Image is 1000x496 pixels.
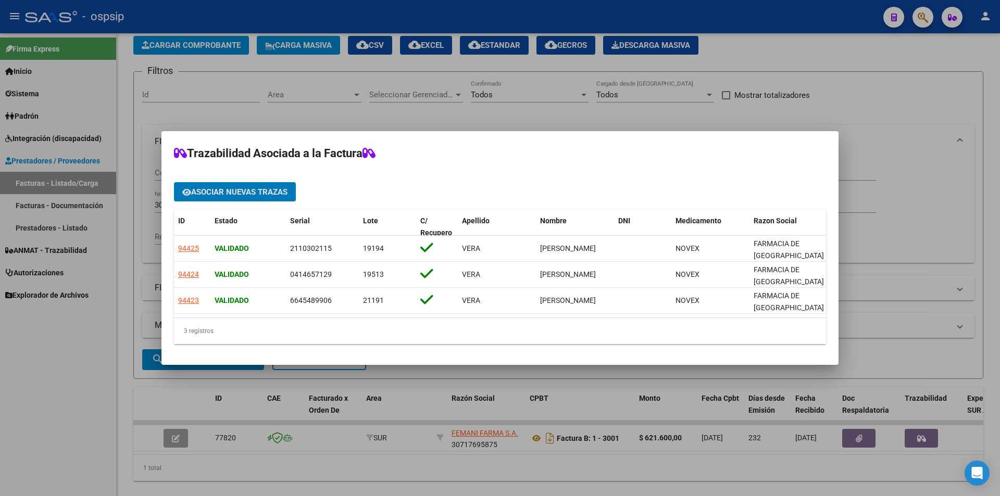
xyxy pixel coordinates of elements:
datatable-header-cell: C/ Recupero [416,210,458,244]
span: 21191 [363,296,384,304]
datatable-header-cell: Apellido [458,210,536,244]
h2: Trazabilidad Asociada a la Factura [174,144,826,163]
span: Lote [363,217,378,225]
span: VERA [462,244,480,252]
span: 19513 [363,270,384,278]
span: 19194 [363,244,384,252]
datatable-header-cell: Nombre [536,210,614,244]
datatable-header-cell: Medicamento [671,210,749,244]
strong: Validado [215,270,249,278]
span: LIDIA MARGARITA [540,244,596,252]
span: 2110302115 [290,244,332,252]
span: Medicamento [676,217,721,225]
span: Estado [215,217,238,225]
div: 94424 [178,269,199,281]
datatable-header-cell: Serial [286,210,359,244]
datatable-header-cell: Estado [210,210,286,244]
span: Nombre [540,217,567,225]
span: C/ Recupero [420,217,452,237]
span: VERA [462,270,480,278]
datatable-header-cell: Razon Social [749,210,828,244]
span: VERA [462,296,480,304]
span: NOVEX [676,296,699,304]
span: DNI [618,217,630,225]
div: 94423 [178,295,199,307]
span: 6645489906 [290,296,332,304]
span: Apellido [462,217,490,225]
span: 0414657129 [290,270,332,278]
span: NOVEX [676,244,699,252]
span: FARMACIA DE CIUDAD JARDIN NUEVA DORDAL SCS [754,291,824,335]
datatable-header-cell: DNI [614,210,671,244]
datatable-header-cell: Lote [359,210,416,244]
span: Razon Social [754,217,797,225]
div: 94425 [178,243,199,255]
strong: Validado [215,296,249,304]
div: 3 registros [174,318,826,344]
span: NOVEX [676,270,699,278]
span: Serial [290,217,310,225]
div: Open Intercom Messenger [965,461,990,486]
datatable-header-cell: ID [174,210,210,244]
span: LIDIA MARGARITA [540,296,596,304]
strong: Validado [215,244,249,252]
span: LIDIA MARGARITA [540,270,596,278]
span: Asociar nuevas trazas [191,187,287,197]
span: FARMACIA DE CIUDAD JARDIN NUEVA DORDAL SCS [754,239,824,283]
span: ID [178,217,185,225]
button: Asociar nuevas trazas [174,182,296,201]
span: FARMACIA DE CIUDAD JARDIN NUEVA DORDAL SCS [754,265,824,309]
